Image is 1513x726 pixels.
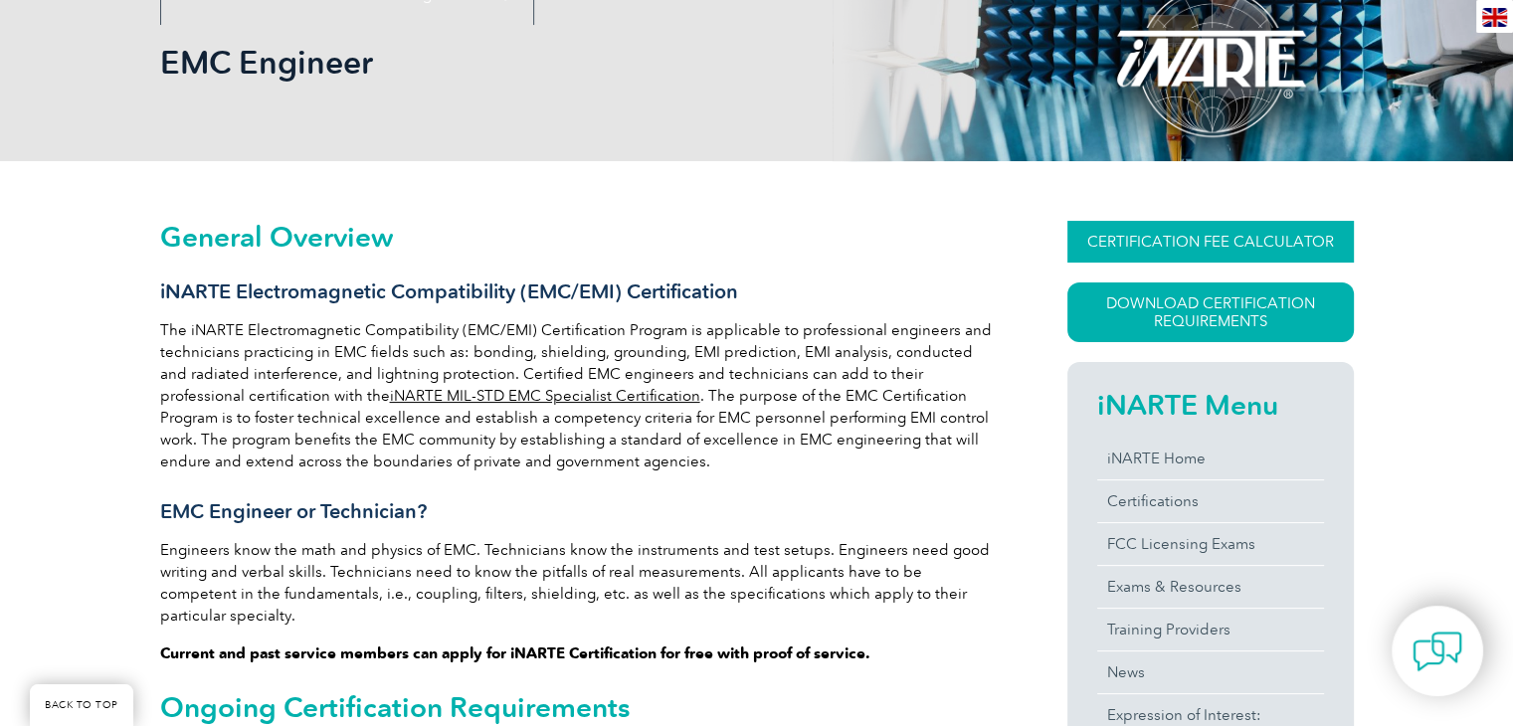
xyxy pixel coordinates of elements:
[160,539,996,627] p: Engineers know the math and physics of EMC. Technicians know the instruments and test setups. Eng...
[1482,8,1507,27] img: en
[160,499,996,524] h3: EMC Engineer or Technician?
[1067,221,1354,263] a: CERTIFICATION FEE CALCULATOR
[1097,651,1324,693] a: News
[30,684,133,726] a: BACK TO TOP
[1097,389,1324,421] h2: iNARTE Menu
[1097,438,1324,479] a: iNARTE Home
[1097,566,1324,608] a: Exams & Resources
[160,691,996,723] h2: Ongoing Certification Requirements
[1097,523,1324,565] a: FCC Licensing Exams
[1413,627,1462,676] img: contact-chat.png
[160,279,996,304] h3: iNARTE Electromagnetic Compatibility (EMC/EMI) Certification
[160,221,996,253] h2: General Overview
[160,319,996,472] p: The iNARTE Electromagnetic Compatibility (EMC/EMI) Certification Program is applicable to profess...
[160,644,870,662] strong: Current and past service members can apply for iNARTE Certification for free with proof of service.
[1097,609,1324,650] a: Training Providers
[1097,480,1324,522] a: Certifications
[160,43,924,82] h1: EMC Engineer
[390,387,700,405] a: iNARTE MIL-STD EMC Specialist Certification
[1067,282,1354,342] a: Download Certification Requirements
